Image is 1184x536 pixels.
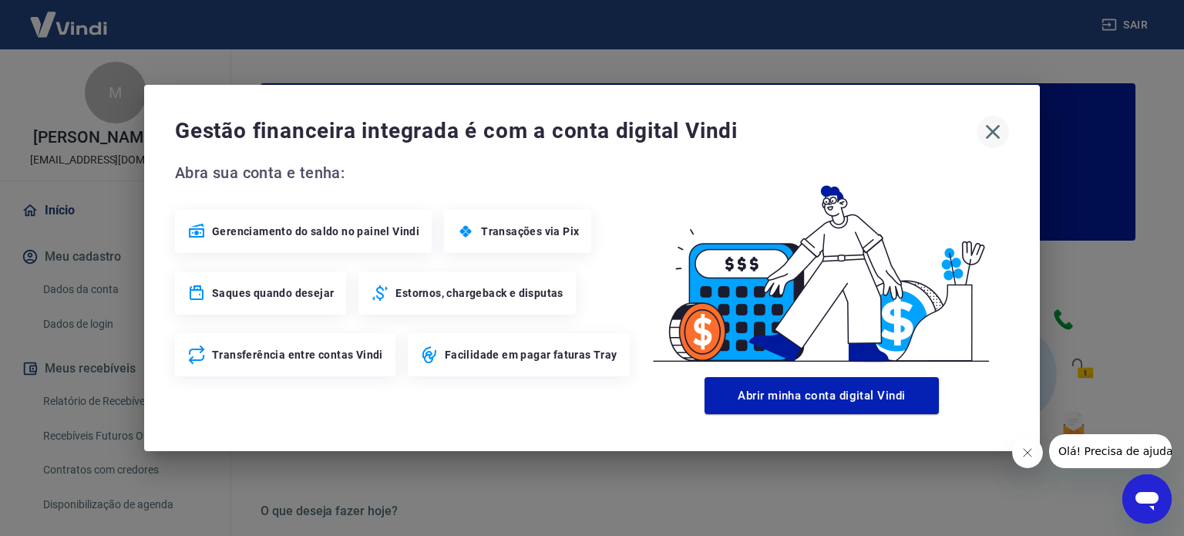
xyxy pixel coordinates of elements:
iframe: Fechar mensagem [1012,437,1043,468]
span: Transferência entre contas Vindi [212,347,383,362]
span: Abra sua conta e tenha: [175,160,634,185]
iframe: Botão para abrir a janela de mensagens [1122,474,1172,524]
span: Transações via Pix [481,224,579,239]
span: Facilidade em pagar faturas Tray [445,347,617,362]
iframe: Mensagem da empresa [1049,434,1172,468]
span: Gestão financeira integrada é com a conta digital Vindi [175,116,977,147]
button: Abrir minha conta digital Vindi [705,377,939,414]
span: Estornos, chargeback e disputas [395,285,563,301]
span: Olá! Precisa de ajuda? [9,11,129,23]
img: Good Billing [634,160,1009,371]
span: Gerenciamento do saldo no painel Vindi [212,224,419,239]
span: Saques quando desejar [212,285,334,301]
